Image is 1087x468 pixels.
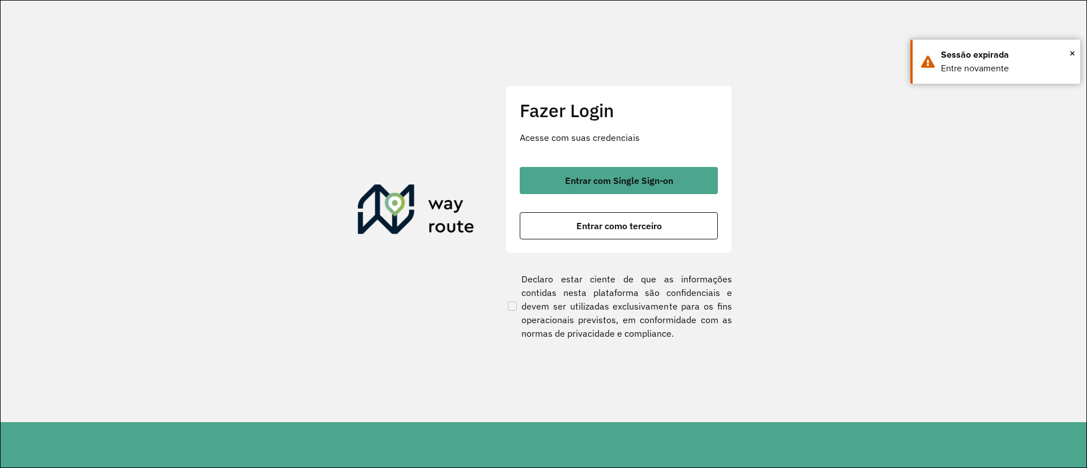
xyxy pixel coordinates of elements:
span: × [1069,45,1075,62]
span: Entrar como terceiro [576,221,662,230]
span: Entrar com Single Sign-on [565,176,673,185]
div: Sessão expirada [941,48,1072,62]
button: Close [1069,45,1075,62]
label: Declaro estar ciente de que as informações contidas nesta plataforma são confidenciais e devem se... [506,272,732,340]
div: Entre novamente [941,62,1072,75]
p: Acesse com suas credenciais [520,131,718,144]
img: Roteirizador AmbevTech [358,184,474,239]
button: button [520,167,718,194]
button: button [520,212,718,239]
h2: Fazer Login [520,100,718,121]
